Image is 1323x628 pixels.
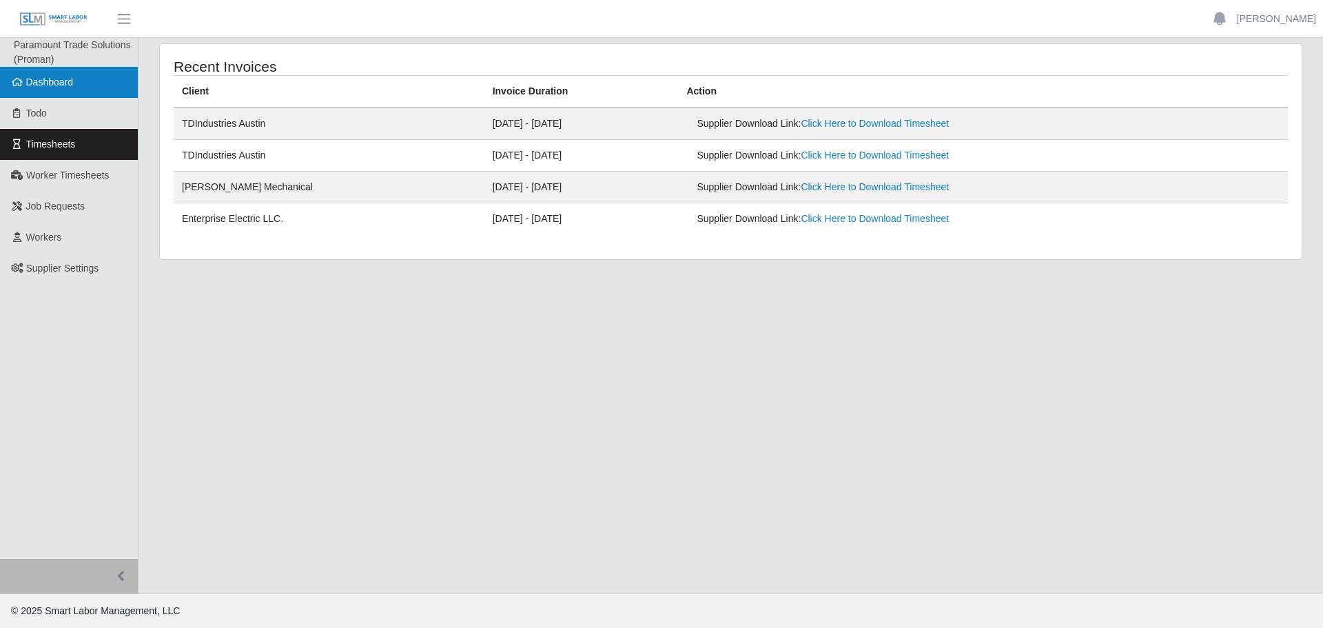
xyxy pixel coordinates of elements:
div: Supplier Download Link: [697,212,1071,226]
span: Worker Timesheets [26,170,109,181]
span: Timesheets [26,139,76,150]
span: Supplier Settings [26,263,99,274]
span: Job Requests [26,201,85,212]
span: © 2025 Smart Labor Management, LLC [11,605,180,616]
td: [DATE] - [DATE] [484,108,679,140]
div: Supplier Download Link: [697,180,1071,194]
a: [PERSON_NAME] [1237,12,1316,26]
span: Dashboard [26,77,74,88]
span: Workers [26,232,62,243]
div: Supplier Download Link: [697,117,1071,131]
a: Click Here to Download Timesheet [801,213,949,224]
a: Click Here to Download Timesheet [801,150,949,161]
td: [PERSON_NAME] Mechanical [174,172,484,203]
span: Todo [26,108,47,119]
span: Paramount Trade Solutions (Proman) [14,39,131,65]
img: SLM Logo [19,12,88,27]
th: Invoice Duration [484,76,679,108]
td: [DATE] - [DATE] [484,172,679,203]
div: Supplier Download Link: [697,148,1071,163]
td: Enterprise Electric LLC. [174,203,484,235]
h4: Recent Invoices [174,58,626,75]
a: Click Here to Download Timesheet [801,118,949,129]
td: TDIndustries Austin [174,140,484,172]
td: TDIndustries Austin [174,108,484,140]
th: Action [678,76,1288,108]
td: [DATE] - [DATE] [484,203,679,235]
a: Click Here to Download Timesheet [801,181,949,192]
td: [DATE] - [DATE] [484,140,679,172]
th: Client [174,76,484,108]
